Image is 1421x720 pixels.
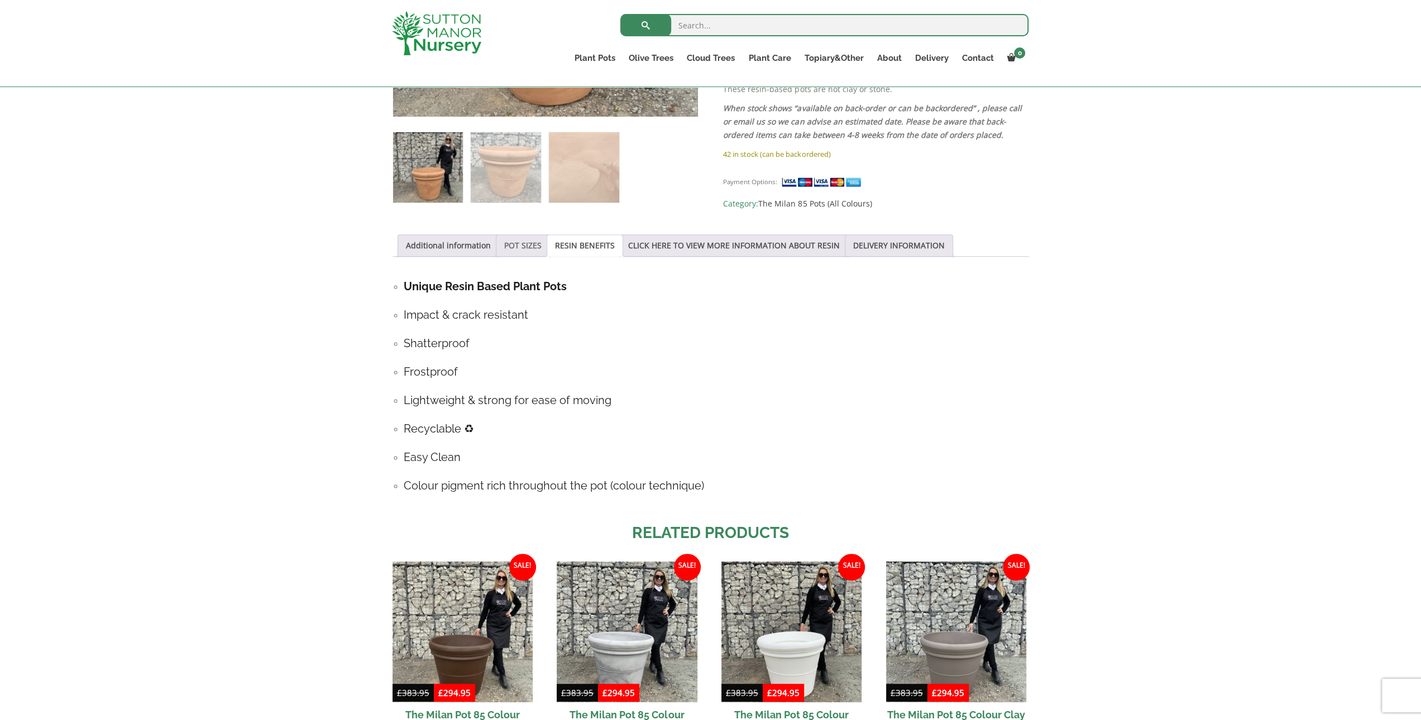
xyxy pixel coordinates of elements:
p: 42 in stock (can be backordered) [723,147,1028,161]
a: About [870,50,908,66]
h2: Related products [393,521,1029,545]
span: Sale! [1003,554,1030,580]
h4: Easy Clean [404,449,1029,466]
h4: Shatterproof [404,335,1029,352]
a: 0 [1000,50,1028,66]
h4: Colour pigment rich throughout the pot (colour technique) [404,477,1029,495]
a: Cloud Trees [680,50,741,66]
bdi: 294.95 [932,687,964,698]
a: CLICK HERE TO VIEW MORE INFORMATION ABOUT RESIN [628,235,840,256]
span: £ [932,687,937,698]
a: POT SIZES [504,235,542,256]
a: Plant Care [741,50,797,66]
span: 0 [1014,47,1025,59]
h4: Lightweight & strong for ease of moving [404,392,1029,409]
img: The Milan Pot 85 Colour Terracotta - Image 3 [549,132,619,202]
span: £ [602,687,607,698]
img: The Milan Pot 85 Colour Snow White [721,561,862,702]
small: Payment Options: [723,177,777,186]
a: Topiary&Other [797,50,870,66]
img: The Milan Pot 85 Colour Terracotta [393,132,463,202]
h4: Recyclable ♻ [404,420,1029,438]
a: Olive Trees [622,50,680,66]
span: Sale! [838,554,865,580]
img: The Milan Pot 85 Colour Greystone [557,561,697,702]
strong: Unique Resin Based Plant Pots [404,280,567,293]
span: £ [438,687,443,698]
span: £ [561,687,566,698]
bdi: 383.95 [561,687,594,698]
img: The Milan Pot 85 Colour Clay [886,561,1026,702]
a: Plant Pots [568,50,622,66]
p: These resin-based pots are not clay or stone. [723,83,1028,96]
a: Additional information [406,235,491,256]
h4: Frostproof [404,363,1029,381]
img: logo [392,11,481,55]
bdi: 383.95 [726,687,758,698]
a: Delivery [908,50,955,66]
h4: Impact & crack resistant [404,306,1029,324]
a: Contact [955,50,1000,66]
span: Sale! [509,554,536,580]
bdi: 383.95 [397,687,429,698]
bdi: 294.95 [602,687,635,698]
span: £ [891,687,896,698]
a: RESIN BENEFITS [555,235,615,256]
a: The Milan 85 Pots (All Colours) [758,198,872,209]
bdi: 294.95 [767,687,800,698]
em: When stock shows “available on back-order or can be backordered” , please call or email us so we ... [723,103,1021,140]
img: The Milan Pot 85 Colour Mocha [393,561,533,702]
a: DELIVERY INFORMATION [853,235,945,256]
span: £ [397,687,402,698]
span: Sale! [674,554,701,580]
span: £ [767,687,772,698]
img: The Milan Pot 85 Colour Terracotta - Image 2 [471,132,540,202]
span: Category: [723,197,1028,210]
img: payment supported [781,176,865,188]
input: Search... [620,14,1028,36]
bdi: 294.95 [438,687,471,698]
bdi: 383.95 [891,687,923,698]
span: £ [726,687,731,698]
